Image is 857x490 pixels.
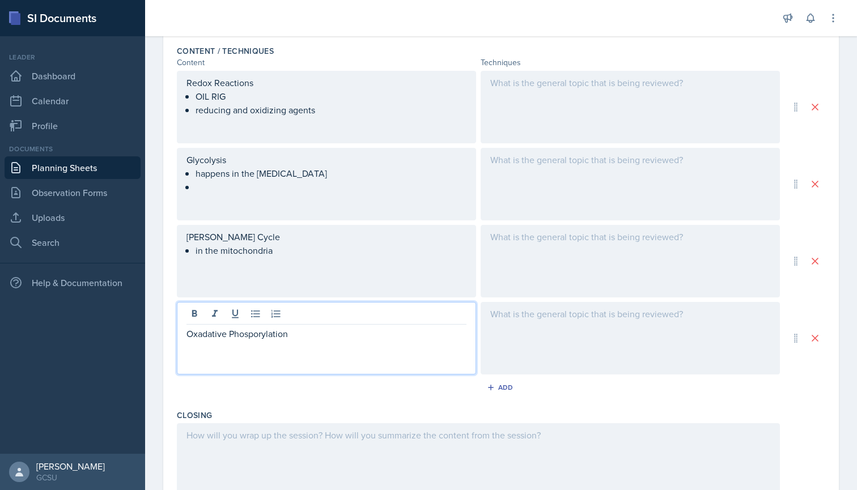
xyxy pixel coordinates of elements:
div: Help & Documentation [5,271,141,294]
p: happens in the [MEDICAL_DATA] [196,167,466,180]
p: Redox Reactions [186,76,466,90]
a: Profile [5,114,141,137]
p: [PERSON_NAME] Cycle [186,230,466,244]
div: [PERSON_NAME] [36,461,105,472]
label: Closing [177,410,212,421]
div: Add [489,383,514,392]
p: Glycolysis [186,153,466,167]
a: Observation Forms [5,181,141,204]
a: Planning Sheets [5,156,141,179]
a: Search [5,231,141,254]
label: Content / Techniques [177,45,274,57]
a: Calendar [5,90,141,112]
p: Oxadative Phosporylation [186,327,466,340]
div: GCSU [36,472,105,483]
p: in the mitochondria [196,244,466,257]
div: Documents [5,144,141,154]
div: Content [177,57,476,69]
a: Dashboard [5,65,141,87]
a: Uploads [5,206,141,229]
div: Techniques [481,57,780,69]
p: OIL RIG [196,90,466,103]
button: Add [483,379,520,396]
div: Leader [5,52,141,62]
p: reducing and oxidizing agents [196,103,466,117]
